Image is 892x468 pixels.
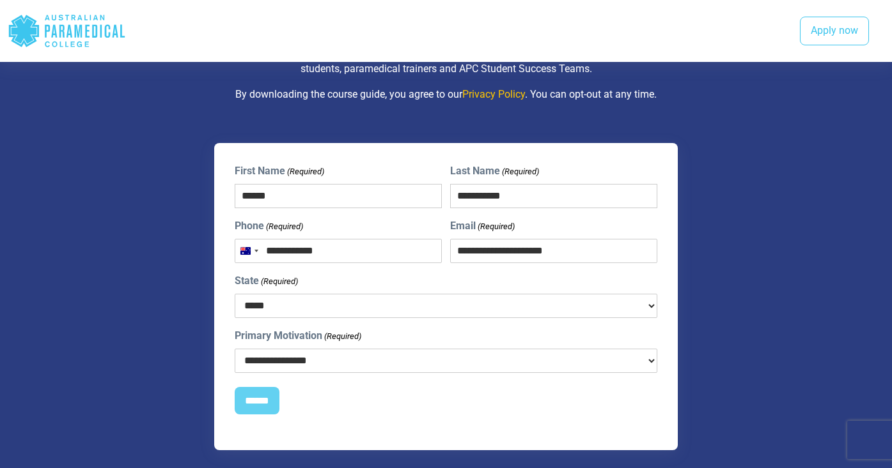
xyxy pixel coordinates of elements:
label: State [235,273,298,289]
label: First Name [235,163,324,179]
button: Selected country [235,239,262,262]
span: (Required) [265,220,303,233]
span: (Required) [286,165,324,178]
label: Last Name [450,163,539,179]
span: (Required) [323,330,361,343]
a: Apply now [800,17,869,46]
span: (Required) [260,275,298,288]
span: (Required) [477,220,515,233]
span: (Required) [501,165,540,178]
div: Australian Paramedical College [8,10,126,52]
a: Privacy Policy [462,88,525,100]
p: By downloading the course guide, you agree to our . You can opt-out at any time. [74,87,818,102]
label: Primary Motivation [235,328,361,343]
label: Email [450,218,515,234]
label: Phone [235,218,303,234]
